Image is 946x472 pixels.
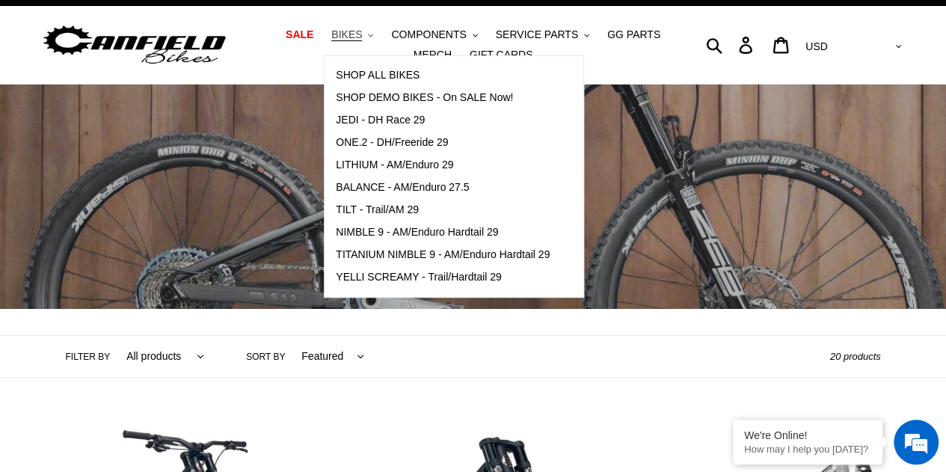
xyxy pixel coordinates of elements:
[325,244,561,266] a: TITANIUM NIMBLE 9 - AM/Enduro Hardtail 29
[325,177,561,199] a: BALANCE - AM/Enduro 27.5
[488,25,597,45] button: SERVICE PARTS
[325,199,561,221] a: TILT - Trail/AM 29
[391,28,466,41] span: COMPONENTS
[325,154,561,177] a: LITHIUM - AM/Enduro 29
[41,22,228,69] img: Canfield Bikes
[325,109,561,132] a: JEDI - DH Race 29
[331,28,362,41] span: BIKES
[744,444,871,455] p: How may I help you today?
[324,25,381,45] button: BIKES
[336,248,550,261] span: TITANIUM NIMBLE 9 - AM/Enduro Hardtail 29
[325,132,561,154] a: ONE.2 - DH/Freeride 29
[496,28,578,41] span: SERVICE PARTS
[336,181,469,194] span: BALANCE - AM/Enduro 27.5
[336,136,448,149] span: ONE.2 - DH/Freeride 29
[336,69,420,82] span: SHOP ALL BIKES
[66,350,111,364] label: Filter by
[336,271,502,283] span: YELLI SCREAMY - Trail/Hardtail 29
[384,25,485,45] button: COMPONENTS
[246,350,285,364] label: Sort by
[414,49,452,61] span: MERCH
[336,226,498,239] span: NIMBLE 9 - AM/Enduro Hardtail 29
[336,203,419,216] span: TILT - Trail/AM 29
[462,45,541,65] a: GIFT CARDS
[325,221,561,244] a: NIMBLE 9 - AM/Enduro Hardtail 29
[336,91,513,104] span: SHOP DEMO BIKES - On SALE Now!
[600,25,668,45] a: GG PARTS
[286,28,313,41] span: SALE
[470,49,533,61] span: GIFT CARDS
[336,159,453,171] span: LITHIUM - AM/Enduro 29
[325,64,561,87] a: SHOP ALL BIKES
[325,87,561,109] a: SHOP DEMO BIKES - On SALE Now!
[744,429,871,441] div: We're Online!
[336,114,425,126] span: JEDI - DH Race 29
[830,351,881,362] span: 20 products
[325,266,561,289] a: YELLI SCREAMY - Trail/Hardtail 29
[406,45,459,65] a: MERCH
[607,28,660,41] span: GG PARTS
[278,25,321,45] a: SALE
